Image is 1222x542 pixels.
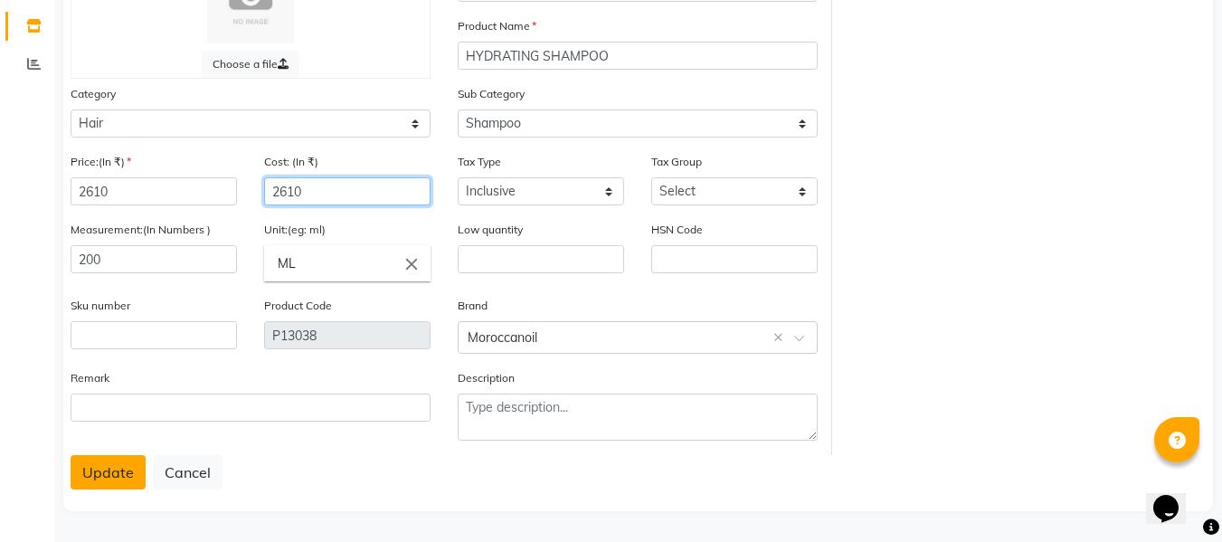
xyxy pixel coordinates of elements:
label: Tax Type [458,154,501,170]
label: Choose a file [202,51,299,78]
label: Tax Group [651,154,702,170]
label: HSN Code [651,222,703,238]
button: Cancel [153,455,223,490]
button: Update [71,455,146,490]
i: Close [402,253,422,273]
label: Cost: (In ₹) [264,154,318,170]
label: Sub Category [458,86,525,102]
label: Measurement:(In Numbers ) [71,222,211,238]
label: Sku number [71,298,130,314]
iframe: chat widget [1146,470,1204,524]
label: Description [458,370,515,386]
input: Leave empty to Autogenerate [264,321,431,349]
label: Brand [458,298,488,314]
label: Remark [71,370,109,386]
label: Price:(In ₹) [71,154,131,170]
label: Unit:(eg: ml) [264,222,326,238]
label: Product Code [264,298,332,314]
label: Low quantity [458,222,523,238]
label: Product Name [458,18,536,34]
label: Category [71,86,116,102]
span: Clear all [773,328,789,347]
